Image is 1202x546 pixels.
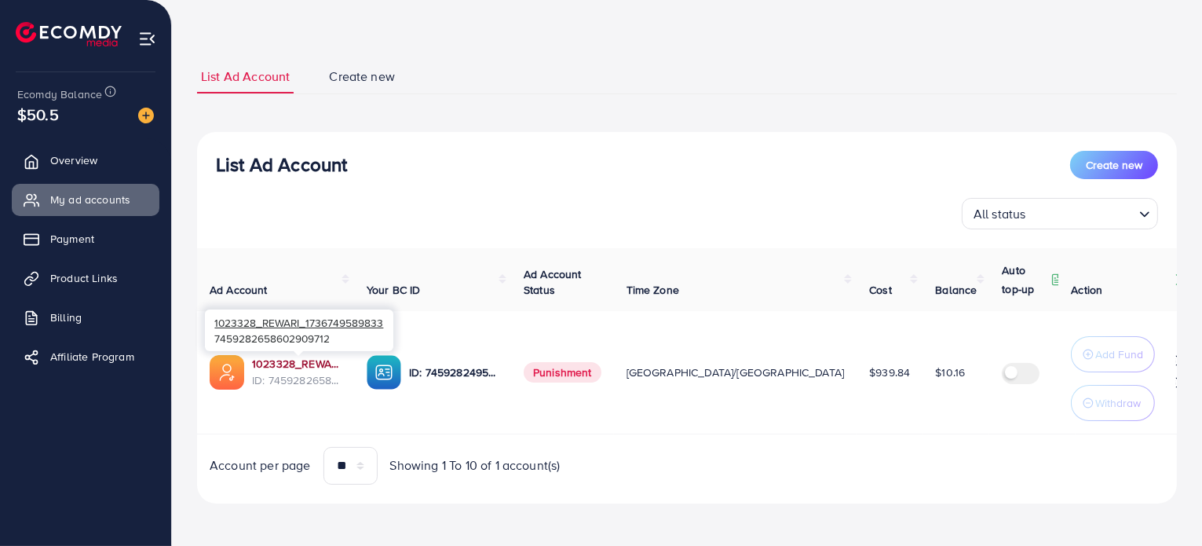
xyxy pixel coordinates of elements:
a: Payment [12,223,159,255]
span: Punishment [524,362,601,383]
span: Payment [50,231,94,247]
span: Product Links [50,270,118,286]
span: Ad Account Status [524,266,582,298]
a: Billing [12,302,159,333]
span: ID: 7459282658602909712 [252,372,342,388]
span: Billing [50,310,82,325]
a: 1023328_REWARI_1736749589833 [252,356,342,372]
h3: List Ad Account [216,153,347,176]
span: $939.84 [869,365,910,380]
div: 7459282658602909712 [205,310,393,351]
span: Time Zone [627,282,679,298]
iframe: Chat [1135,475,1190,534]
span: $50.5 [17,103,59,126]
span: Action [1072,282,1103,298]
span: All status [970,203,1029,225]
span: Account per page [210,456,311,475]
span: Ecomdy Balance [17,86,102,102]
span: [GEOGRAPHIC_DATA]/[GEOGRAPHIC_DATA] [627,365,845,380]
a: Product Links [12,262,159,294]
p: ID: 7459282495931121665 [409,363,499,382]
span: 1023328_REWARI_1736749589833 [214,315,383,330]
a: My ad accounts [12,184,159,215]
button: Withdraw [1072,385,1156,421]
input: Search for option [1031,200,1133,225]
span: Showing 1 To 10 of 1 account(s) [390,456,561,475]
div: Search for option [962,198,1158,229]
img: logo [16,22,122,46]
span: List Ad Account [201,68,290,86]
span: Affiliate Program [50,349,134,365]
span: Cost [869,282,892,298]
a: Overview [12,145,159,176]
span: Your BC ID [367,282,421,298]
img: ic-ba-acc.ded83a64.svg [367,355,401,390]
button: Create new [1070,151,1158,179]
img: image [138,108,154,123]
img: ic-ads-acc.e4c84228.svg [210,355,244,390]
span: Ad Account [210,282,268,298]
span: Create new [1086,157,1142,173]
img: menu [138,30,156,48]
span: Create new [329,68,395,86]
span: My ad accounts [50,192,130,207]
p: Auto top-up [1002,261,1047,299]
p: Add Fund [1096,345,1144,364]
button: Add Fund [1072,336,1156,372]
p: Withdraw [1096,394,1142,412]
span: $10.16 [935,365,965,380]
span: Balance [935,282,977,298]
a: Affiliate Program [12,341,159,372]
span: Overview [50,152,97,168]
